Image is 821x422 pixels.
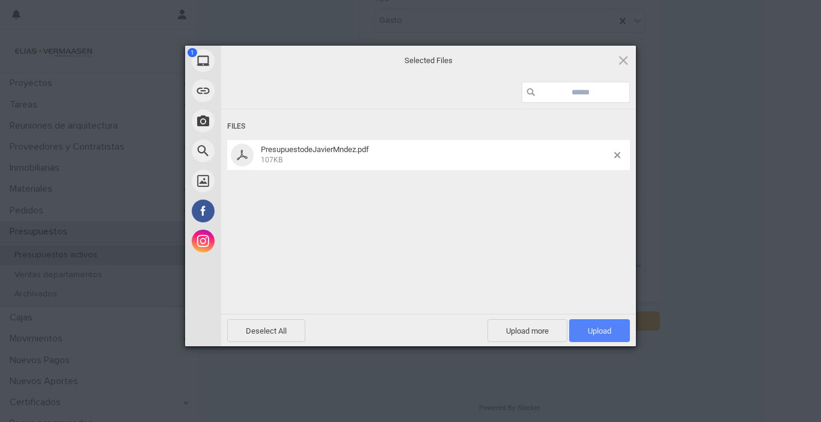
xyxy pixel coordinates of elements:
[261,156,282,164] span: 107KB
[308,55,549,66] span: Selected Files
[185,106,329,136] div: Take Photo
[227,115,630,138] div: Files
[261,145,369,154] span: PresupuestodeJavierMndez.pdf
[185,46,329,76] div: My Device
[185,226,329,256] div: Instagram
[185,166,329,196] div: Unsplash
[487,319,567,342] span: Upload more
[185,76,329,106] div: Link (URL)
[227,319,305,342] span: Deselect All
[185,136,329,166] div: Web Search
[188,48,197,57] span: 1
[617,54,630,67] span: Click here or hit ESC to close picker
[569,319,630,342] span: Upload
[257,145,614,165] span: PresupuestodeJavierMndez.pdf
[185,196,329,226] div: Facebook
[588,326,611,335] span: Upload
